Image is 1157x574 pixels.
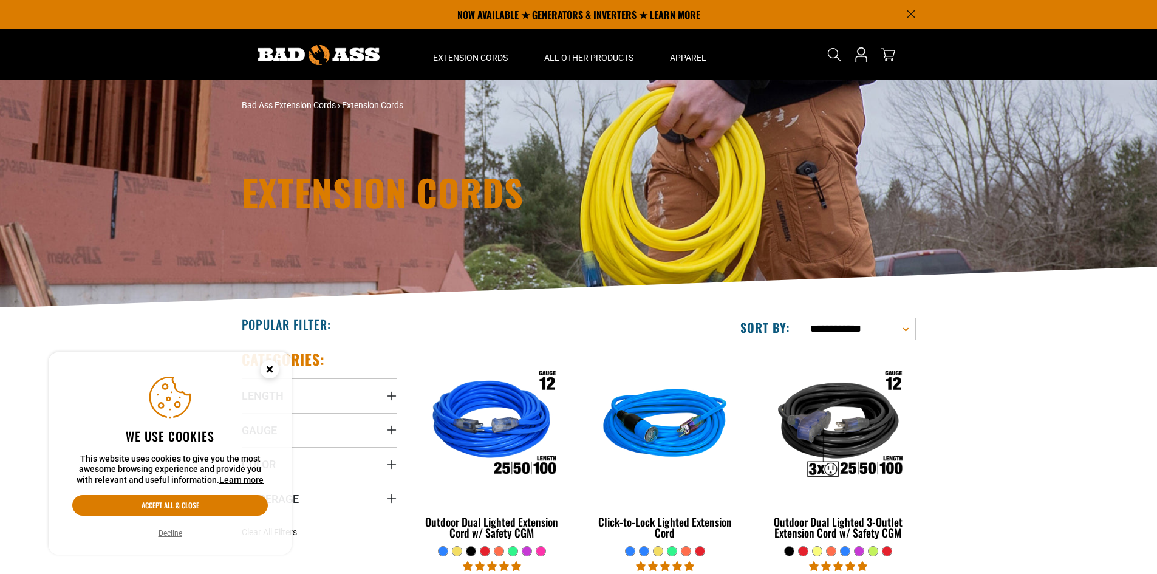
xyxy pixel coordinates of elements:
button: Accept all & close [72,495,268,516]
img: Bad Ass Extension Cords [258,45,380,65]
span: Extension Cords [342,100,403,110]
span: Extension Cords [433,52,508,63]
summary: Extension Cords [415,29,526,80]
span: 4.87 stars [636,561,694,572]
button: Decline [155,527,186,539]
label: Sort by: [740,319,790,335]
summary: Search [825,45,844,64]
nav: breadcrumbs [242,99,685,112]
p: This website uses cookies to give you the most awesome browsing experience and provide you with r... [72,454,268,486]
div: Outdoor Dual Lighted Extension Cord w/ Safety CGM [415,516,570,538]
span: All Other Products [544,52,633,63]
a: Outdoor Dual Lighted Extension Cord w/ Safety CGM Outdoor Dual Lighted Extension Cord w/ Safety CGM [415,350,570,545]
img: Outdoor Dual Lighted 3-Outlet Extension Cord w/ Safety CGM [762,356,915,496]
a: Bad Ass Extension Cords [242,100,336,110]
a: Outdoor Dual Lighted 3-Outlet Extension Cord w/ Safety CGM Outdoor Dual Lighted 3-Outlet Extensio... [760,350,915,545]
summary: Apparel [652,29,725,80]
summary: All Other Products [526,29,652,80]
h1: Extension Cords [242,174,685,210]
a: blue Click-to-Lock Lighted Extension Cord [587,350,742,545]
summary: Gauge [242,413,397,447]
summary: Amperage [242,482,397,516]
aside: Cookie Consent [49,352,292,555]
summary: Length [242,378,397,412]
h2: We use cookies [72,428,268,444]
h2: Popular Filter: [242,316,331,332]
span: 4.80 stars [809,561,867,572]
img: blue [589,356,742,496]
img: Outdoor Dual Lighted Extension Cord w/ Safety CGM [415,356,568,496]
span: › [338,100,340,110]
h2: Categories: [242,350,326,369]
summary: Color [242,447,397,481]
a: Learn more [219,475,264,485]
span: 4.81 stars [463,561,521,572]
div: Click-to-Lock Lighted Extension Cord [587,516,742,538]
div: Outdoor Dual Lighted 3-Outlet Extension Cord w/ Safety CGM [760,516,915,538]
span: Apparel [670,52,706,63]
